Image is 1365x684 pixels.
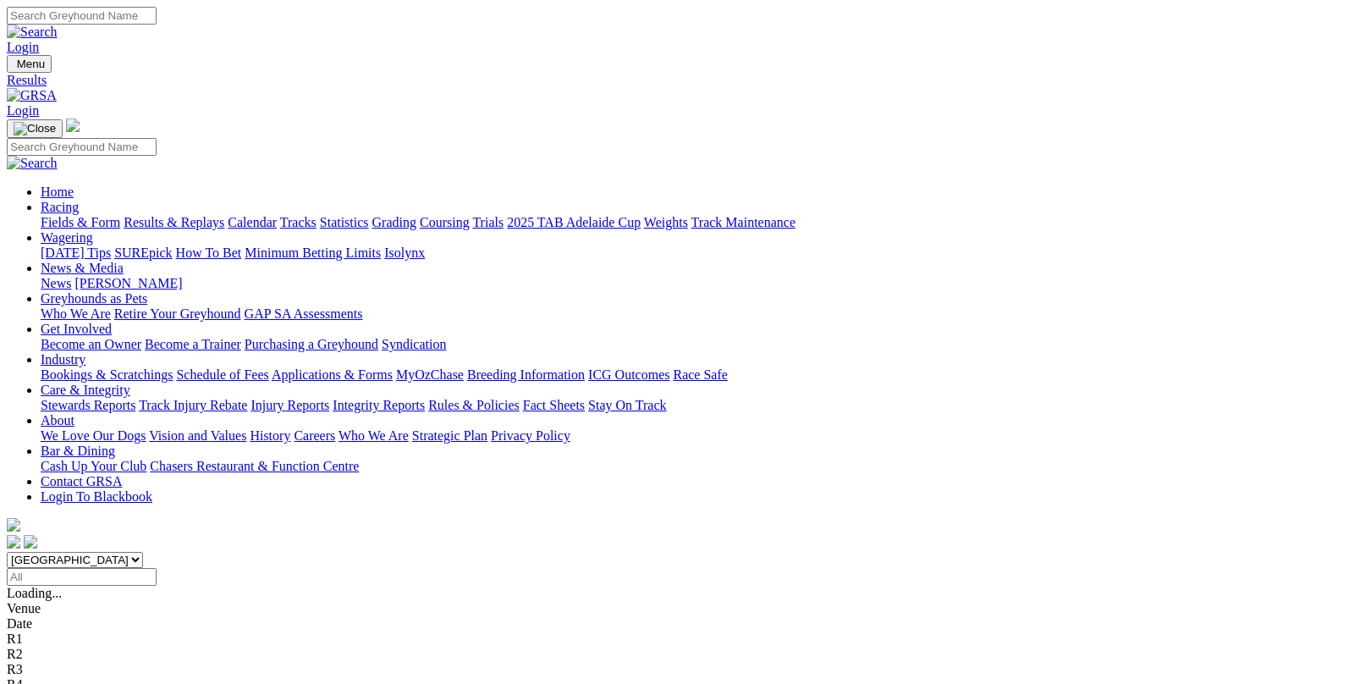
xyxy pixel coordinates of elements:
[41,444,115,458] a: Bar & Dining
[7,535,20,549] img: facebook.svg
[41,306,1358,322] div: Greyhounds as Pets
[17,58,45,70] span: Menu
[66,119,80,132] img: logo-grsa-white.png
[245,306,363,321] a: GAP SA Assessments
[644,215,688,229] a: Weights
[41,245,111,260] a: [DATE] Tips
[176,245,242,260] a: How To Bet
[294,428,335,443] a: Careers
[523,398,585,412] a: Fact Sheets
[428,398,520,412] a: Rules & Policies
[41,276,1358,291] div: News & Media
[338,428,409,443] a: Who We Are
[412,428,487,443] a: Strategic Plan
[41,291,147,306] a: Greyhounds as Pets
[41,367,173,382] a: Bookings & Scratchings
[124,215,224,229] a: Results & Replays
[41,352,85,367] a: Industry
[7,156,58,171] img: Search
[372,215,416,229] a: Grading
[114,245,172,260] a: SUREpick
[7,138,157,156] input: Search
[41,185,74,199] a: Home
[41,261,124,275] a: News & Media
[41,459,146,473] a: Cash Up Your Club
[41,398,1358,413] div: Care & Integrity
[7,103,39,118] a: Login
[7,586,62,600] span: Loading...
[7,568,157,586] input: Select date
[588,367,669,382] a: ICG Outcomes
[41,245,1358,261] div: Wagering
[250,398,329,412] a: Injury Reports
[41,428,1358,444] div: About
[7,25,58,40] img: Search
[41,322,112,336] a: Get Involved
[145,337,241,351] a: Become a Trainer
[41,337,141,351] a: Become an Owner
[7,632,1358,647] div: R1
[7,73,1358,88] a: Results
[41,383,130,397] a: Care & Integrity
[467,367,585,382] a: Breeding Information
[7,616,1358,632] div: Date
[472,215,504,229] a: Trials
[384,245,425,260] a: Isolynx
[7,7,157,25] input: Search
[176,367,268,382] a: Schedule of Fees
[382,337,446,351] a: Syndication
[74,276,182,290] a: [PERSON_NAME]
[114,306,241,321] a: Retire Your Greyhound
[41,398,135,412] a: Stewards Reports
[7,647,1358,662] div: R2
[41,276,71,290] a: News
[507,215,641,229] a: 2025 TAB Adelaide Cup
[245,245,381,260] a: Minimum Betting Limits
[41,215,1358,230] div: Racing
[41,230,93,245] a: Wagering
[41,459,1358,474] div: Bar & Dining
[14,122,56,135] img: Close
[41,367,1358,383] div: Industry
[41,306,111,321] a: Who We Are
[588,398,666,412] a: Stay On Track
[333,398,425,412] a: Integrity Reports
[7,40,39,54] a: Login
[7,88,57,103] img: GRSA
[41,337,1358,352] div: Get Involved
[420,215,470,229] a: Coursing
[149,428,246,443] a: Vision and Values
[7,601,1358,616] div: Venue
[7,119,63,138] button: Toggle navigation
[250,428,290,443] a: History
[41,428,146,443] a: We Love Our Dogs
[41,474,122,488] a: Contact GRSA
[7,662,1358,677] div: R3
[673,367,727,382] a: Race Safe
[228,215,277,229] a: Calendar
[41,215,120,229] a: Fields & Form
[280,215,316,229] a: Tracks
[41,413,74,427] a: About
[41,489,152,504] a: Login To Blackbook
[7,55,52,73] button: Toggle navigation
[245,337,378,351] a: Purchasing a Greyhound
[7,518,20,532] img: logo-grsa-white.png
[24,535,37,549] img: twitter.svg
[320,215,369,229] a: Statistics
[272,367,393,382] a: Applications & Forms
[396,367,464,382] a: MyOzChase
[491,428,570,443] a: Privacy Policy
[139,398,247,412] a: Track Injury Rebate
[691,215,795,229] a: Track Maintenance
[150,459,359,473] a: Chasers Restaurant & Function Centre
[41,200,79,214] a: Racing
